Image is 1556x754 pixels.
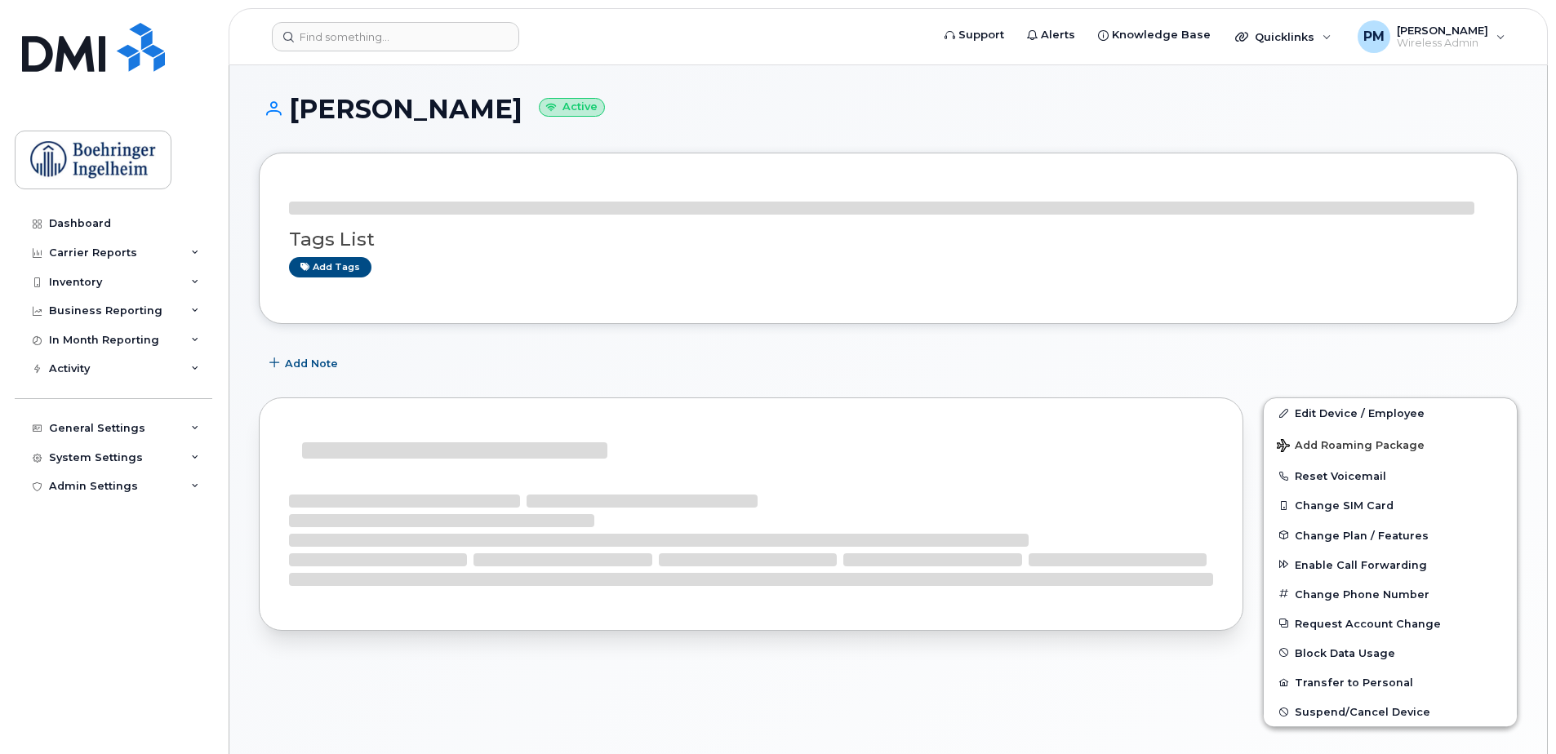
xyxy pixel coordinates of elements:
[1277,439,1425,455] span: Add Roaming Package
[285,356,338,371] span: Add Note
[259,348,352,378] button: Add Note
[1264,579,1517,609] button: Change Phone Number
[289,257,371,277] a: Add tags
[289,229,1487,250] h3: Tags List
[1264,668,1517,697] button: Transfer to Personal
[1264,398,1517,428] a: Edit Device / Employee
[1264,461,1517,490] button: Reset Voicemail
[1295,706,1430,718] span: Suspend/Cancel Device
[1295,529,1429,541] span: Change Plan / Features
[1264,490,1517,520] button: Change SIM Card
[539,98,605,117] small: Active
[1295,558,1427,570] span: Enable Call Forwarding
[259,95,1518,123] h1: [PERSON_NAME]
[1264,550,1517,579] button: Enable Call Forwarding
[1264,428,1517,461] button: Add Roaming Package
[1264,638,1517,668] button: Block Data Usage
[1264,609,1517,638] button: Request Account Change
[1264,521,1517,550] button: Change Plan / Features
[1264,697,1517,726] button: Suspend/Cancel Device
